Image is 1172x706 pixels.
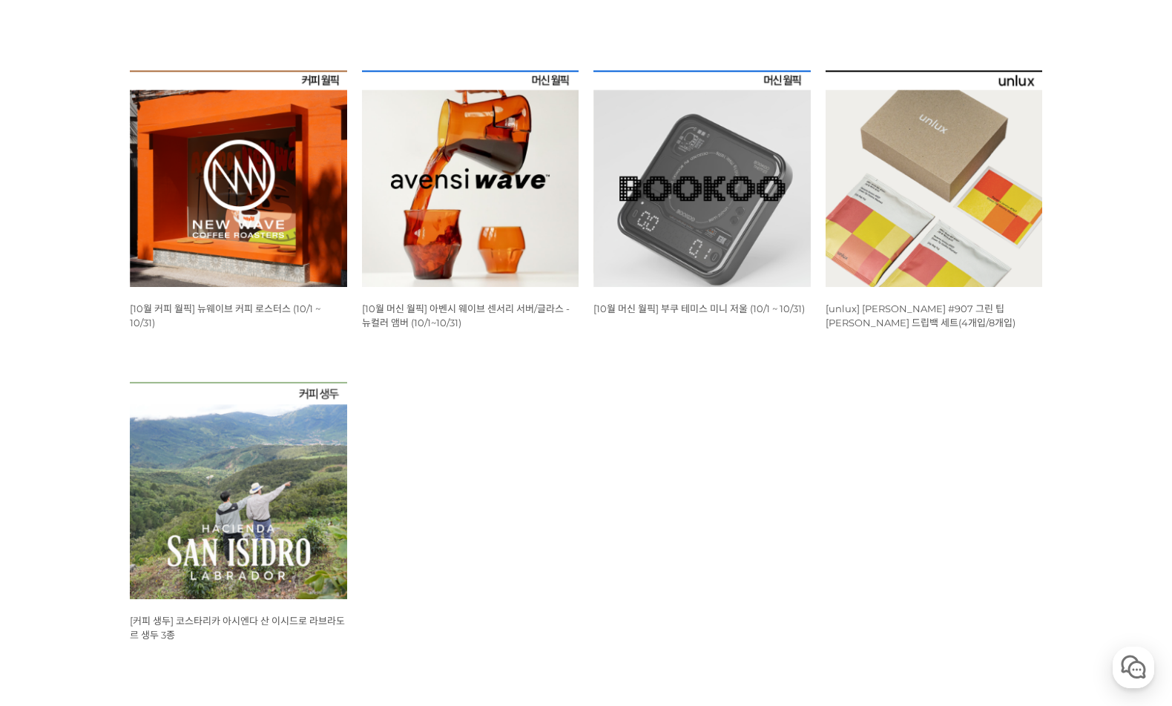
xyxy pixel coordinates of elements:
img: [10월 머신 월픽] 부쿠 테미스 미니 저울 (10/1 ~ 10/31) [593,70,811,288]
a: [10월 머신 월픽] 아벤시 웨이브 센서리 서버/글라스 - 뉴컬러 앰버 (10/1~10/31) [362,303,570,329]
a: [10월 머신 월픽] 부쿠 테미스 미니 저울 (10/1 ~ 10/31) [593,303,805,314]
img: 코스타리카 아시엔다 산 이시드로 라브라도르 [130,382,347,599]
a: 홈 [4,470,98,507]
a: [unlux] [PERSON_NAME] #907 그린 팁 [PERSON_NAME] 드립백 세트(4개입/8개입) [826,303,1015,329]
span: 홈 [47,492,56,504]
a: [10월 커피 월픽] 뉴웨이브 커피 로스터스 (10/1 ~ 10/31) [130,303,320,329]
a: 설정 [191,470,285,507]
span: 설정 [229,492,247,504]
span: 대화 [136,493,154,505]
a: 대화 [98,470,191,507]
a: [커피 생두] 코스타리카 아시엔다 산 이시드로 라브라도르 생두 3종 [130,615,345,641]
img: [10월 커피 월픽] 뉴웨이브 커피 로스터스 (10/1 ~ 10/31) [130,70,347,288]
img: [10월 머신 월픽] 아벤시 웨이브 센서리 서버/글라스 - 뉴컬러 앰버 (10/1~10/31) [362,70,579,288]
img: [unlux] 파나마 잰슨 #907 그린 팁 게이샤 워시드 드립백 세트(4개입/8개입) [826,70,1043,288]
